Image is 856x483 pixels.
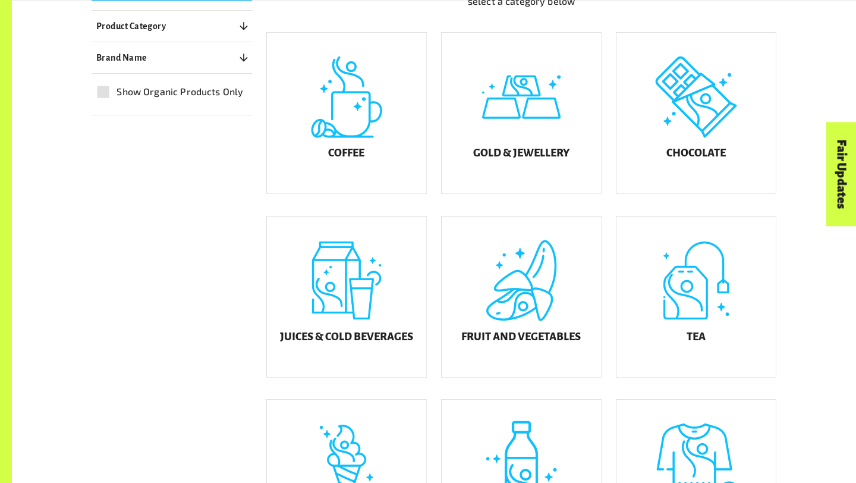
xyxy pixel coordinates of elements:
[96,51,147,65] p: Brand Name
[473,148,569,159] h5: Gold & Jewellery
[461,331,581,343] h5: Fruit and Vegetables
[328,148,364,159] h5: Coffee
[616,216,776,378] a: Tea
[616,32,776,194] a: Chocolate
[92,47,252,68] button: Brand Name
[666,148,726,159] h5: Chocolate
[266,32,427,194] a: Coffee
[687,331,706,343] h5: Tea
[441,216,602,378] a: Fruit and Vegetables
[266,216,427,378] a: Juices & Cold Beverages
[441,32,602,194] a: Gold & Jewellery
[92,15,252,37] button: Product Category
[96,19,166,33] p: Product Category
[117,84,243,99] span: Show Organic Products Only
[280,331,413,343] h5: Juices & Cold Beverages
